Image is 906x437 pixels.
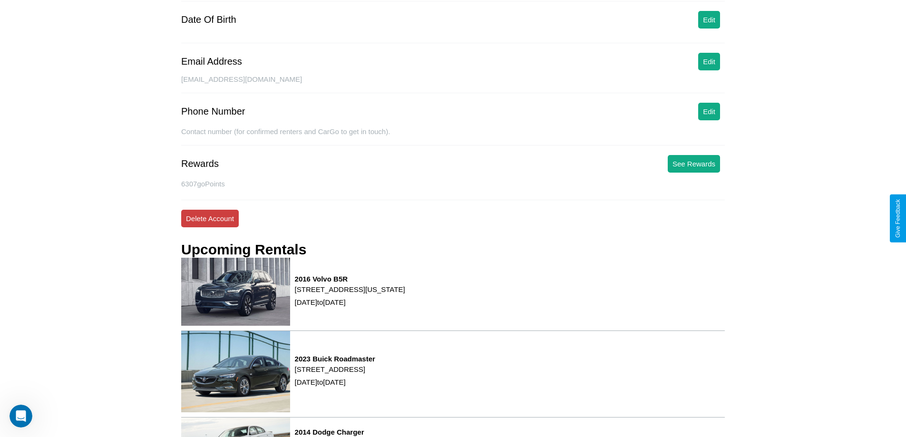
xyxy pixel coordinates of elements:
div: Email Address [181,56,242,67]
iframe: Intercom live chat [10,405,32,427]
p: 6307 goPoints [181,177,725,190]
button: Delete Account [181,210,239,227]
h3: Upcoming Rentals [181,242,306,258]
button: Edit [698,53,720,70]
h3: 2023 Buick Roadmaster [295,355,375,363]
div: Date Of Birth [181,14,236,25]
button: See Rewards [668,155,720,173]
h3: 2014 Dodge Charger [295,428,405,436]
button: Edit [698,11,720,29]
h3: 2016 Volvo B5R [295,275,405,283]
img: rental [181,331,290,412]
button: Edit [698,103,720,120]
img: rental [181,258,290,326]
p: [STREET_ADDRESS] [295,363,375,376]
p: [DATE] to [DATE] [295,296,405,309]
p: [DATE] to [DATE] [295,376,375,388]
div: Phone Number [181,106,245,117]
div: Rewards [181,158,219,169]
div: Contact number (for confirmed renters and CarGo to get in touch). [181,127,725,146]
p: [STREET_ADDRESS][US_STATE] [295,283,405,296]
div: [EMAIL_ADDRESS][DOMAIN_NAME] [181,75,725,93]
div: Give Feedback [895,199,901,238]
